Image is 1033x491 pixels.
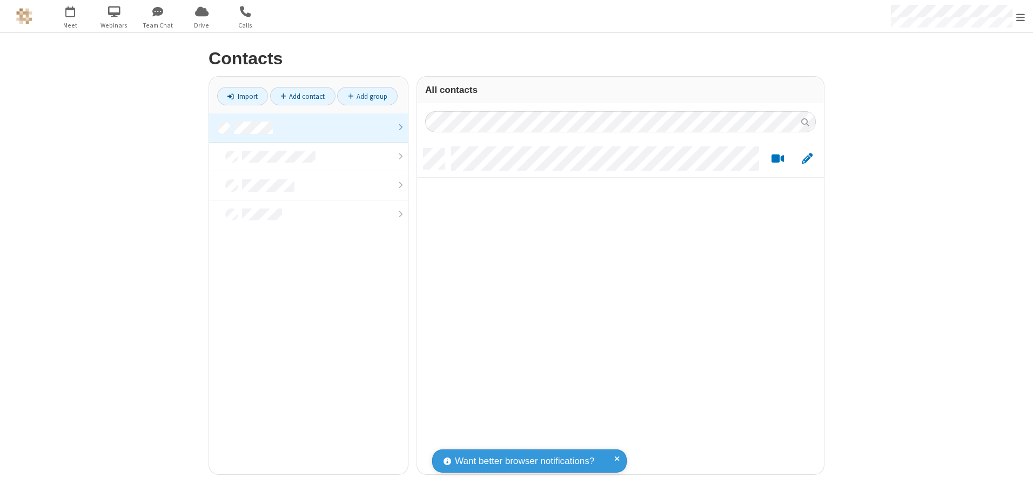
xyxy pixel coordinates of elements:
a: Add group [337,87,398,105]
button: Start a video meeting [767,152,788,166]
div: grid [417,140,824,474]
a: Import [217,87,268,105]
span: Meet [50,21,91,30]
span: Webinars [94,21,135,30]
span: Want better browser notifications? [455,454,594,468]
a: Add contact [270,87,336,105]
img: QA Selenium DO NOT DELETE OR CHANGE [16,8,32,24]
button: Edit [796,152,817,166]
span: Team Chat [138,21,178,30]
h2: Contacts [209,49,824,68]
span: Calls [225,21,266,30]
h3: All contacts [425,85,816,95]
span: Drive [182,21,222,30]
